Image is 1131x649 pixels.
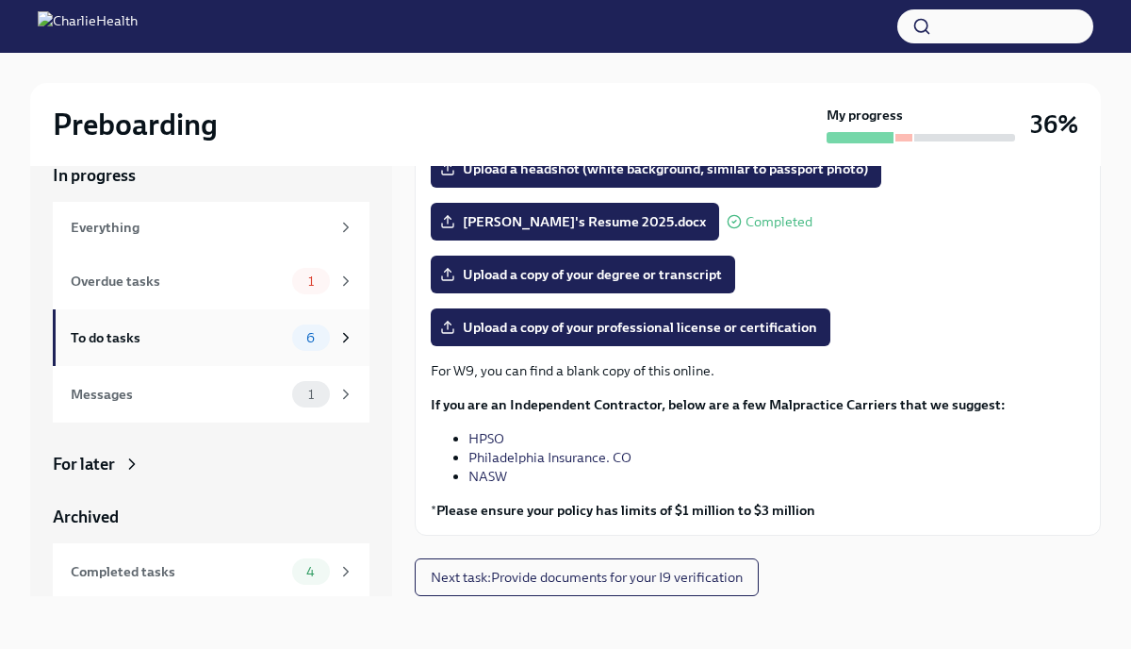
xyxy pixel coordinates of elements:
[431,256,735,293] label: Upload a copy of your degree or transcript
[53,543,369,600] a: Completed tasks4
[431,203,719,241] label: [PERSON_NAME]'s Resume 2025.docx
[53,453,369,475] a: For later
[431,396,1006,413] strong: If you are an Independent Contractor, below are a few Malpractice Carriers that we suggest:
[295,331,326,345] span: 6
[468,430,504,447] a: HPSO
[468,468,507,485] a: NASW
[297,275,325,289] span: 1
[436,502,815,519] strong: Please ensure your policy has limits of $1 million to $3 million
[297,388,325,402] span: 1
[53,106,218,143] h2: Preboarding
[53,164,369,187] a: In progress
[468,449,631,466] a: Philadelphia Insurance. CO
[71,327,285,348] div: To do tasks
[431,150,881,188] label: Upload a headshot (white background, similar to passport photo)
[444,318,817,337] span: Upload a copy of your professional license or certification
[53,453,115,475] div: For later
[71,217,330,238] div: Everything
[827,106,903,125] strong: My progress
[295,565,326,579] span: 4
[746,215,812,229] span: Completed
[415,558,759,596] button: Next task:Provide documents for your I9 verification
[53,253,369,309] a: Overdue tasks1
[1030,108,1078,141] h3: 36%
[53,309,369,366] a: To do tasks6
[53,366,369,423] a: Messages1
[38,11,138,42] img: CharlieHealth
[431,361,1085,380] p: For W9, you can find a blank copy of this online.
[53,202,369,253] a: Everything
[53,506,369,528] a: Archived
[444,159,868,178] span: Upload a headshot (white background, similar to passport photo)
[431,308,830,346] label: Upload a copy of your professional license or certification
[71,561,285,582] div: Completed tasks
[444,212,706,231] span: [PERSON_NAME]'s Resume 2025.docx
[71,271,285,291] div: Overdue tasks
[71,384,285,405] div: Messages
[444,265,722,284] span: Upload a copy of your degree or transcript
[431,568,743,587] span: Next task : Provide documents for your I9 verification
